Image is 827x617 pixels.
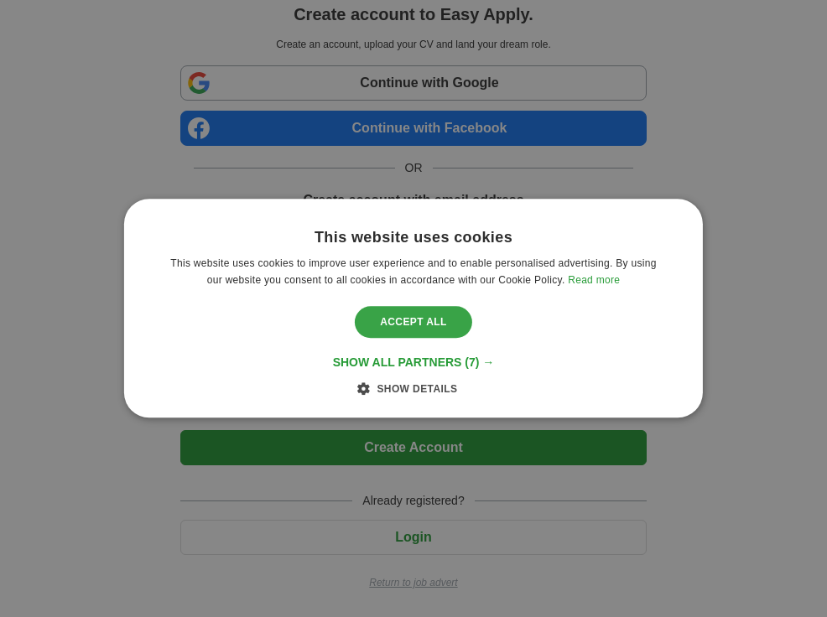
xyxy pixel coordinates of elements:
[355,306,472,338] div: Accept all
[170,258,656,287] span: This website uses cookies to improve user experience and to enable personalised advertising. By u...
[315,228,512,247] div: This website uses cookies
[370,381,458,397] div: Show details
[465,356,494,370] span: (7) →
[124,199,703,417] div: Cookie consent dialog
[333,356,462,370] span: Show all partners
[377,384,457,396] span: Show details
[568,275,620,287] a: Read more, opens a new window
[333,355,495,371] div: Show all partners (7) →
